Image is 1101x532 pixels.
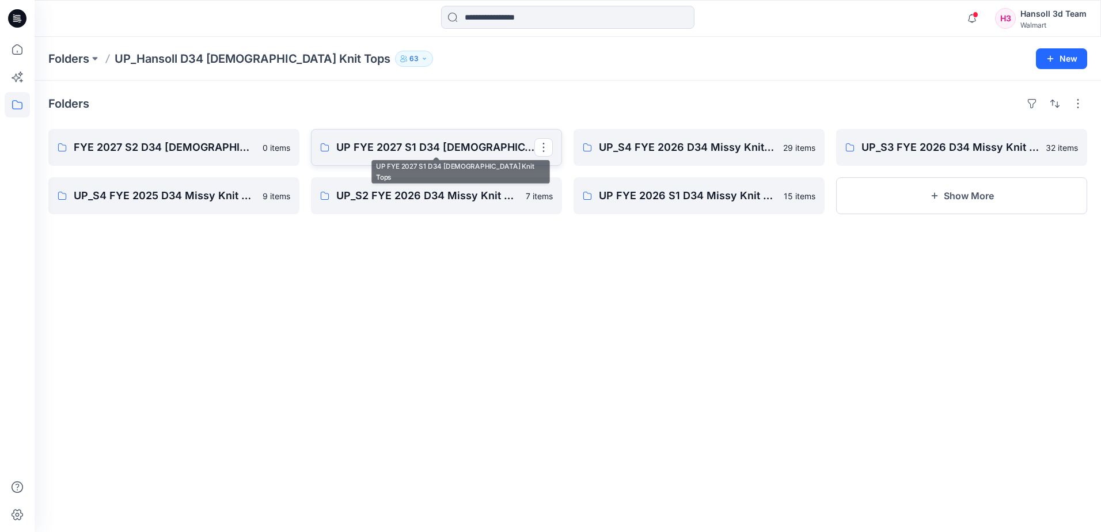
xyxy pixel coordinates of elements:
a: UP_S2 FYE 2026 D34 Missy Knit Tops7 items [311,177,562,214]
a: UP_S3 FYE 2026 D34 Missy Knit Tops_Hansoll32 items [836,129,1087,166]
p: UP_S3 FYE 2026 D34 Missy Knit Tops_Hansoll [861,139,1039,155]
p: 29 items [783,142,815,154]
p: UP FYE 2027 S1 D34 [DEMOGRAPHIC_DATA] Knit Tops [336,139,534,155]
a: UP FYE 2026 S1 D34 Missy Knit Tops Hansoll15 items [574,177,825,214]
a: UP FYE 2027 S1 D34 [DEMOGRAPHIC_DATA] Knit Tops [311,129,562,166]
div: Hansoll 3d Team [1020,7,1087,21]
p: 0 items [263,142,290,154]
p: 15 items [784,190,815,202]
a: UP_S4 FYE 2025 D34 Missy Knit Tops_Hansoll9 items [48,177,299,214]
p: 7 items [526,190,553,202]
p: UP_S4 FYE 2025 D34 Missy Knit Tops_Hansoll [74,188,256,204]
p: UP_S4 FYE 2026 D34 Missy Knit Tops [599,139,776,155]
p: 32 items [1046,142,1078,154]
p: UP_S2 FYE 2026 D34 Missy Knit Tops [336,188,519,204]
a: Folders [48,51,89,67]
p: UP FYE 2026 S1 D34 Missy Knit Tops Hansoll [599,188,777,204]
p: FYE 2027 S2 D34 [DEMOGRAPHIC_DATA] Tops - Hansoll [74,139,256,155]
a: UP_S4 FYE 2026 D34 Missy Knit Tops29 items [574,129,825,166]
button: Show More [836,177,1087,214]
button: 63 [395,51,433,67]
button: New [1036,48,1087,69]
a: FYE 2027 S2 D34 [DEMOGRAPHIC_DATA] Tops - Hansoll0 items [48,129,299,166]
p: 63 [409,52,419,65]
div: Walmart [1020,21,1087,29]
div: H3 [995,8,1016,29]
p: 9 items [263,190,290,202]
p: UP_Hansoll D34 [DEMOGRAPHIC_DATA] Knit Tops [115,51,390,67]
h4: Folders [48,97,89,111]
